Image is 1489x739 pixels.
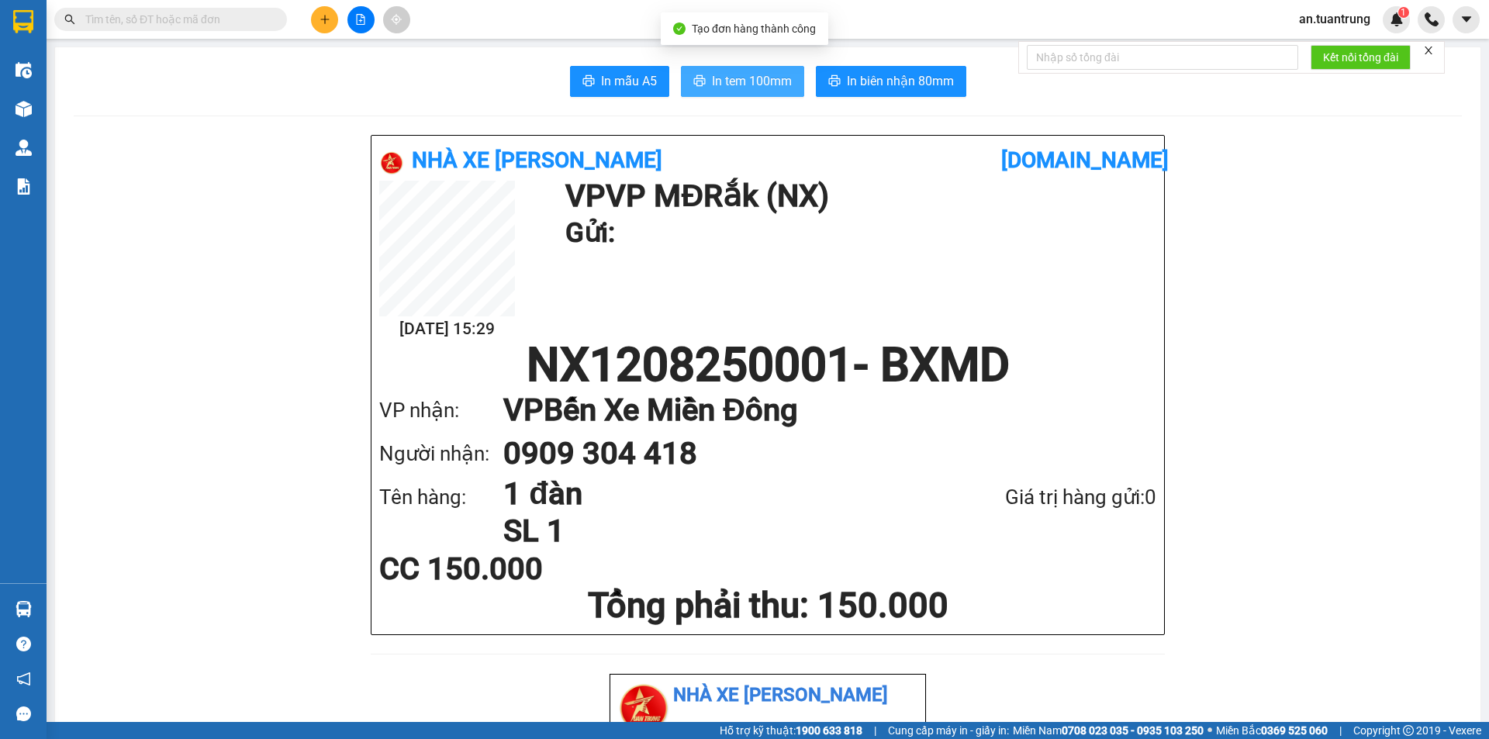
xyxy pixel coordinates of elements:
[1261,724,1328,737] strong: 0369 525 060
[1425,12,1439,26] img: phone-icon
[1001,147,1169,173] b: [DOMAIN_NAME]
[503,475,923,513] h1: 1 đàn
[816,66,966,97] button: printerIn biên nhận 80mm
[16,62,32,78] img: warehouse-icon
[503,432,1125,475] h1: 0909 304 418
[1013,722,1204,739] span: Miền Nam
[1401,7,1406,18] span: 1
[1287,9,1383,29] span: an.tuantrung
[16,178,32,195] img: solution-icon
[379,482,503,513] div: Tên hàng:
[379,150,404,175] img: logo.jpg
[64,14,75,25] span: search
[828,74,841,89] span: printer
[1390,12,1404,26] img: icon-new-feature
[1062,724,1204,737] strong: 0708 023 035 - 0935 103 250
[379,395,503,426] div: VP nhận:
[1311,45,1411,70] button: Kết nối tổng đài
[311,6,338,33] button: plus
[617,681,919,710] li: Nhà xe [PERSON_NAME]
[570,66,669,97] button: printerIn mẫu A5
[720,722,862,739] span: Hỗ trợ kỹ thuật:
[320,14,330,25] span: plus
[1398,7,1409,18] sup: 1
[355,14,366,25] span: file-add
[693,74,706,89] span: printer
[1339,722,1342,739] span: |
[582,74,595,89] span: printer
[16,601,32,617] img: warehouse-icon
[617,681,671,735] img: logo.jpg
[847,71,954,91] span: In biên nhận 80mm
[347,6,375,33] button: file-add
[681,66,804,97] button: printerIn tem 100mm
[565,212,1149,254] h1: Gửi:
[379,316,515,342] h2: [DATE] 15:29
[13,10,33,33] img: logo-vxr
[16,637,31,651] span: question-circle
[379,438,503,470] div: Người nhận:
[379,342,1156,388] h1: NX1208250001 - BXMD
[379,585,1156,627] h1: Tổng phải thu: 150.000
[503,513,923,550] h1: SL 1
[692,22,816,35] span: Tạo đơn hàng thành công
[16,672,31,686] span: notification
[1323,49,1398,66] span: Kết nối tổng đài
[383,6,410,33] button: aim
[16,140,32,156] img: warehouse-icon
[1423,45,1434,56] span: close
[1027,45,1298,70] input: Nhập số tổng đài
[1460,12,1473,26] span: caret-down
[379,554,636,585] div: CC 150.000
[673,22,686,35] span: check-circle
[796,724,862,737] strong: 1900 633 818
[1207,727,1212,734] span: ⚪️
[1216,722,1328,739] span: Miền Bắc
[601,71,657,91] span: In mẫu A5
[888,722,1009,739] span: Cung cấp máy in - giấy in:
[412,147,662,173] b: Nhà xe [PERSON_NAME]
[16,101,32,117] img: warehouse-icon
[874,722,876,739] span: |
[16,706,31,721] span: message
[1403,725,1414,736] span: copyright
[712,71,792,91] span: In tem 100mm
[503,388,1125,432] h1: VP Bến Xe Miền Đông
[1453,6,1480,33] button: caret-down
[85,11,268,28] input: Tìm tên, số ĐT hoặc mã đơn
[923,482,1156,513] div: Giá trị hàng gửi: 0
[391,14,402,25] span: aim
[565,181,1149,212] h1: VP VP MĐRắk (NX)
